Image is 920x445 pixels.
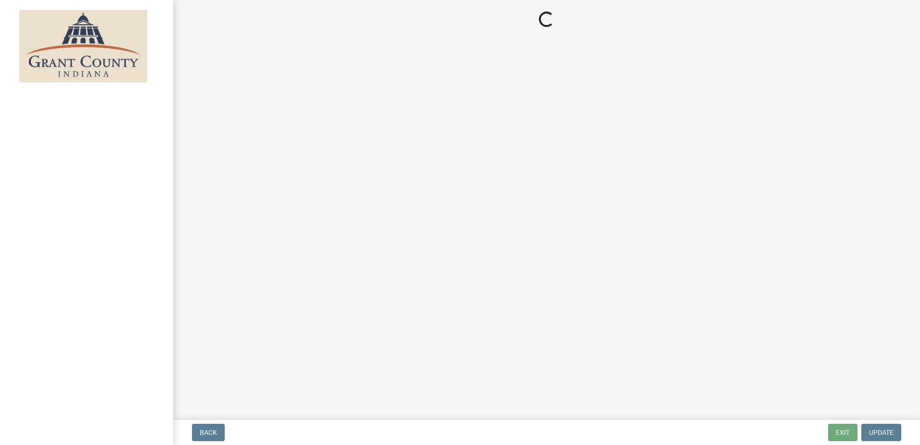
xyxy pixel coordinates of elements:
span: Update [869,429,894,436]
span: Back [200,429,217,436]
img: Grant County, Indiana [19,10,147,82]
button: Exit [828,424,857,441]
button: Update [861,424,901,441]
button: Back [192,424,225,441]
